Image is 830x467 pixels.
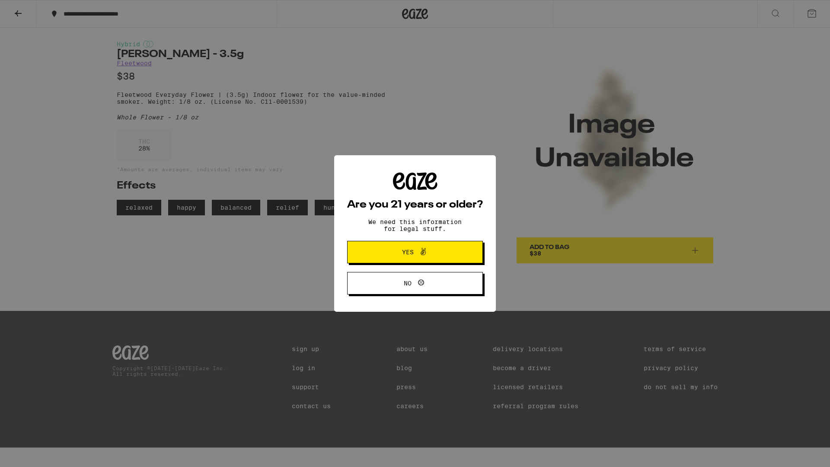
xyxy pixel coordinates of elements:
[404,280,412,286] span: No
[361,218,469,232] p: We need this information for legal stuff.
[402,249,414,255] span: Yes
[347,200,483,210] h2: Are you 21 years or older?
[347,272,483,294] button: No
[347,241,483,263] button: Yes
